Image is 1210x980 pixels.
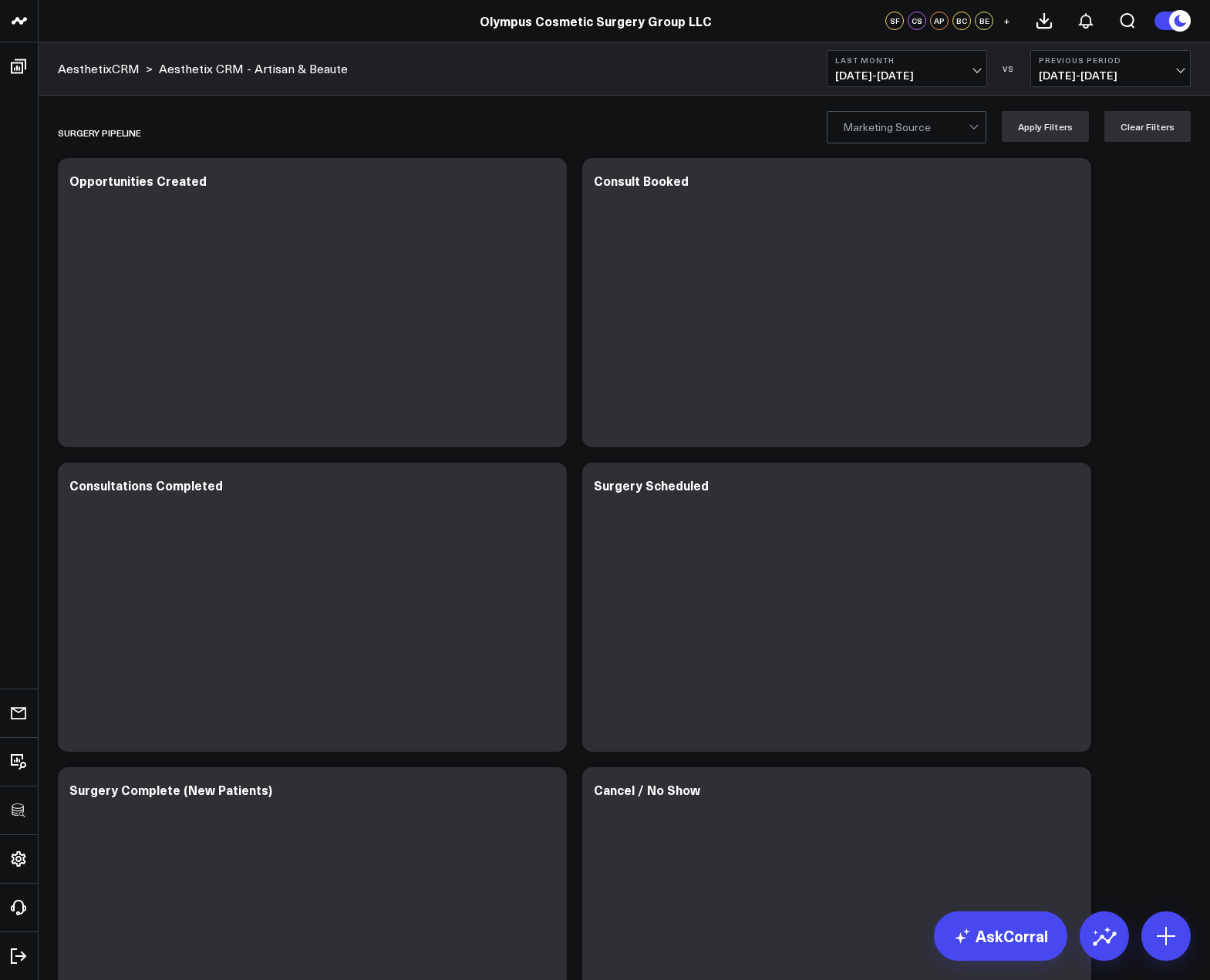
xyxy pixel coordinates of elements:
[1039,56,1182,65] b: Previous Period
[930,12,949,30] div: AP
[952,12,971,30] div: BC
[594,781,700,798] div: Cancel / No Show
[908,12,926,30] div: CS
[58,60,153,77] div: >
[995,64,1023,73] div: VS
[69,781,272,798] div: Surgery Complete (New Patients)
[1002,111,1089,142] button: Apply Filters
[69,477,223,493] div: Consultations Completed
[480,12,712,29] a: Olympus Cosmetic Surgery Group LLC
[1030,50,1191,87] button: Previous Period[DATE]-[DATE]
[1039,69,1182,82] span: [DATE] - [DATE]
[594,172,689,189] div: Consult Booked
[827,50,987,87] button: Last Month[DATE]-[DATE]
[58,60,140,77] a: AesthetixCRM
[159,60,348,77] a: Aesthetix CRM - Artisan & Beaute
[934,911,1067,961] a: AskCorral
[997,12,1016,30] button: +
[594,477,709,493] div: Surgery Scheduled
[835,56,979,65] b: Last Month
[69,172,207,189] div: Opportunities Created
[975,12,993,30] div: BE
[1003,15,1010,26] span: +
[58,115,141,150] div: SURGERY PIPELINE
[885,12,904,30] div: SF
[835,69,979,82] span: [DATE] - [DATE]
[1104,111,1191,142] button: Clear Filters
